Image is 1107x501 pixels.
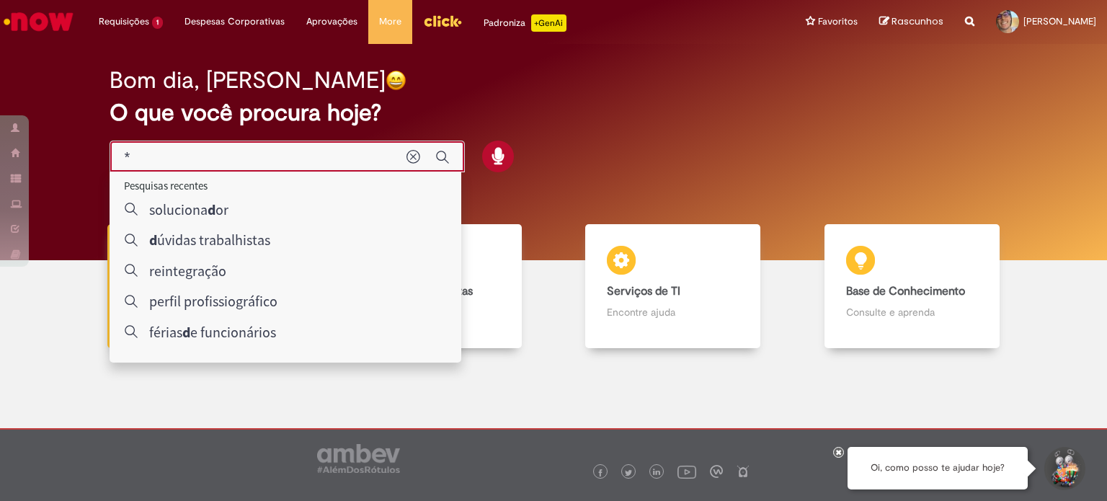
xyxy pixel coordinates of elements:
[386,70,406,91] img: happy-face.png
[306,14,357,29] span: Aprovações
[110,68,386,93] h2: Bom dia, [PERSON_NAME]
[423,10,462,32] img: click_logo_yellow_360x200.png
[597,469,604,476] img: logo_footer_facebook.png
[99,14,149,29] span: Requisições
[317,444,400,473] img: logo_footer_ambev_rotulo_gray.png
[607,284,680,298] b: Serviços de TI
[846,305,978,319] p: Consulte e aprenda
[710,465,723,478] img: logo_footer_workplace.png
[625,469,632,476] img: logo_footer_twitter.png
[1023,15,1096,27] span: [PERSON_NAME]
[1042,447,1085,490] button: Iniciar Conversa de Suporte
[110,100,998,125] h2: O que você procura hoje?
[379,14,401,29] span: More
[653,469,660,477] img: logo_footer_linkedin.png
[892,14,943,28] span: Rascunhos
[607,305,739,319] p: Encontre ajuda
[677,462,696,481] img: logo_footer_youtube.png
[484,14,566,32] div: Padroniza
[846,284,965,298] b: Base de Conhecimento
[368,284,473,298] b: Catálogo de Ofertas
[737,465,750,478] img: logo_footer_naosei.png
[184,14,285,29] span: Despesas Corporativas
[152,17,163,29] span: 1
[1,7,76,36] img: ServiceNow
[848,447,1028,489] div: Oi, como posso te ajudar hoje?
[76,224,315,349] a: Tirar dúvidas Tirar dúvidas com Lupi Assist e Gen Ai
[531,14,566,32] p: +GenAi
[793,224,1032,349] a: Base de Conhecimento Consulte e aprenda
[879,15,943,29] a: Rascunhos
[553,224,793,349] a: Serviços de TI Encontre ajuda
[818,14,858,29] span: Favoritos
